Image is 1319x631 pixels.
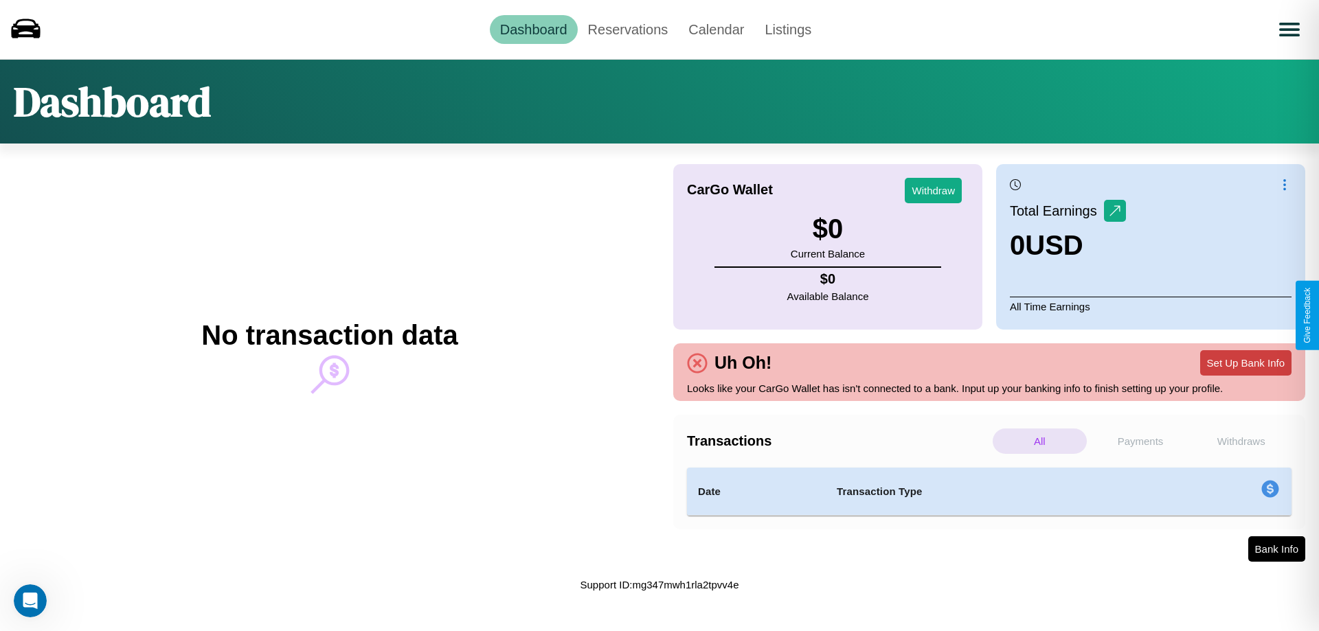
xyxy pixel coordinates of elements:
[490,15,578,44] a: Dashboard
[687,433,989,449] h4: Transactions
[687,182,773,198] h4: CarGo Wallet
[1248,536,1305,562] button: Bank Info
[678,15,754,44] a: Calendar
[687,379,1292,398] p: Looks like your CarGo Wallet has isn't connected to a bank. Input up your banking info to finish ...
[754,15,822,44] a: Listings
[578,15,679,44] a: Reservations
[1010,297,1292,316] p: All Time Earnings
[791,214,865,244] h3: $ 0
[791,244,865,263] p: Current Balance
[698,483,815,500] h4: Date
[687,468,1292,516] table: simple table
[1094,428,1188,454] p: Payments
[993,428,1087,454] p: All
[201,320,458,351] h2: No transaction data
[1194,428,1288,454] p: Withdraws
[1303,288,1312,343] div: Give Feedback
[1010,230,1126,261] h3: 0 USD
[787,287,869,306] p: Available Balance
[905,178,962,203] button: Withdraw
[1200,350,1292,376] button: Set Up Bank Info
[1010,198,1104,223] p: Total Earnings
[837,483,1149,500] h4: Transaction Type
[14,584,47,617] iframe: Intercom live chat
[14,73,211,130] h1: Dashboard
[708,353,778,373] h4: Uh Oh!
[787,271,869,287] h4: $ 0
[1270,10,1309,49] button: Open menu
[580,575,739,594] p: Support ID: mg347mwh1rla2tpvv4e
